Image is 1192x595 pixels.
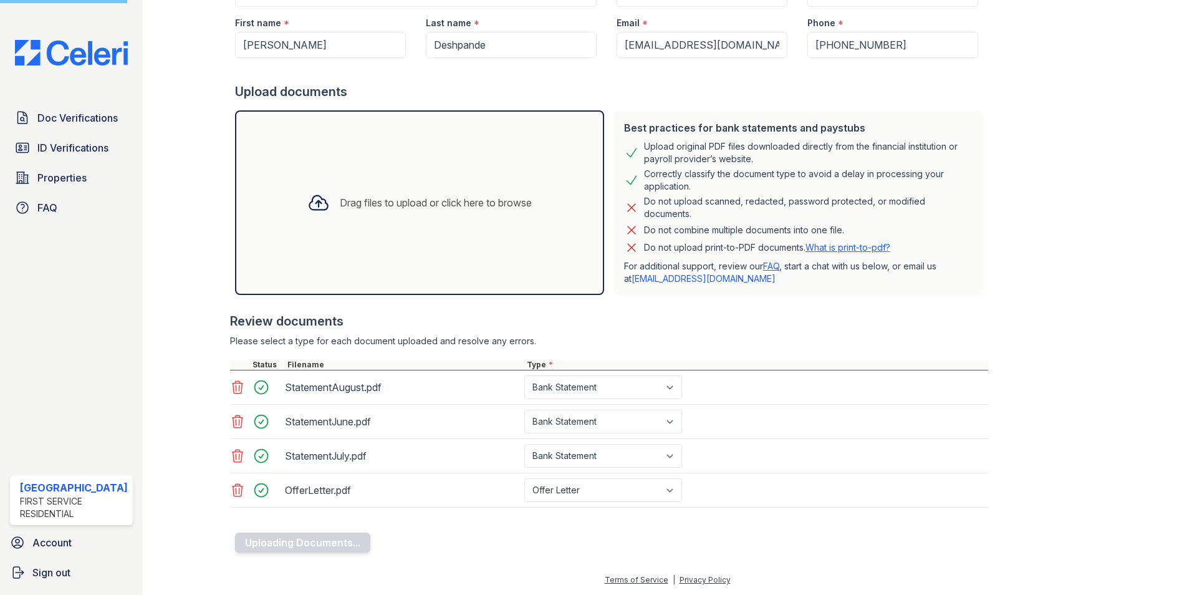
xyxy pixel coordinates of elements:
div: Please select a type for each document uploaded and resolve any errors. [230,335,988,347]
div: Filename [285,360,524,370]
span: Sign out [32,565,70,580]
a: Properties [10,165,133,190]
label: Phone [807,17,835,29]
button: Uploading Documents... [235,533,370,553]
div: Correctly classify the document type to avoid a delay in processing your application. [644,168,973,193]
a: Terms of Service [605,575,668,584]
p: Do not upload print-to-PDF documents. [644,241,890,254]
span: Account [32,535,72,550]
div: | [673,575,675,584]
label: Last name [426,17,471,29]
a: ID Verifications [10,135,133,160]
div: First Service Residential [20,495,128,520]
div: Status [250,360,285,370]
label: First name [235,17,281,29]
img: CE_Logo_Blue-a8612792a0a2168367f1c8372b55b34899dd931a85d93a1a3d3e32e68fde9ad4.png [5,40,138,65]
div: Drag files to upload or click here to browse [340,195,532,210]
span: Properties [37,170,87,185]
div: OfferLetter.pdf [285,480,519,500]
div: [GEOGRAPHIC_DATA] [20,480,128,495]
span: ID Verifications [37,140,108,155]
a: Sign out [5,560,138,585]
label: Email [617,17,640,29]
div: Type [524,360,988,370]
div: StatementJune.pdf [285,412,519,432]
div: Do not combine multiple documents into one file. [644,223,844,238]
div: StatementAugust.pdf [285,377,519,397]
div: Review documents [230,312,988,330]
div: Upload original PDF files downloaded directly from the financial institution or payroll provider’... [644,140,973,165]
a: FAQ [763,261,779,271]
a: FAQ [10,195,133,220]
div: Upload documents [235,83,988,100]
a: Account [5,530,138,555]
a: What is print-to-pdf? [805,242,890,253]
p: For additional support, review our , start a chat with us below, or email us at [624,260,973,285]
a: Doc Verifications [10,105,133,130]
a: Privacy Policy [680,575,731,584]
div: Best practices for bank statements and paystubs [624,120,973,135]
div: StatementJuly.pdf [285,446,519,466]
span: FAQ [37,200,57,215]
div: Do not upload scanned, redacted, password protected, or modified documents. [644,195,973,220]
a: [EMAIL_ADDRESS][DOMAIN_NAME] [632,273,776,284]
span: Doc Verifications [37,110,118,125]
